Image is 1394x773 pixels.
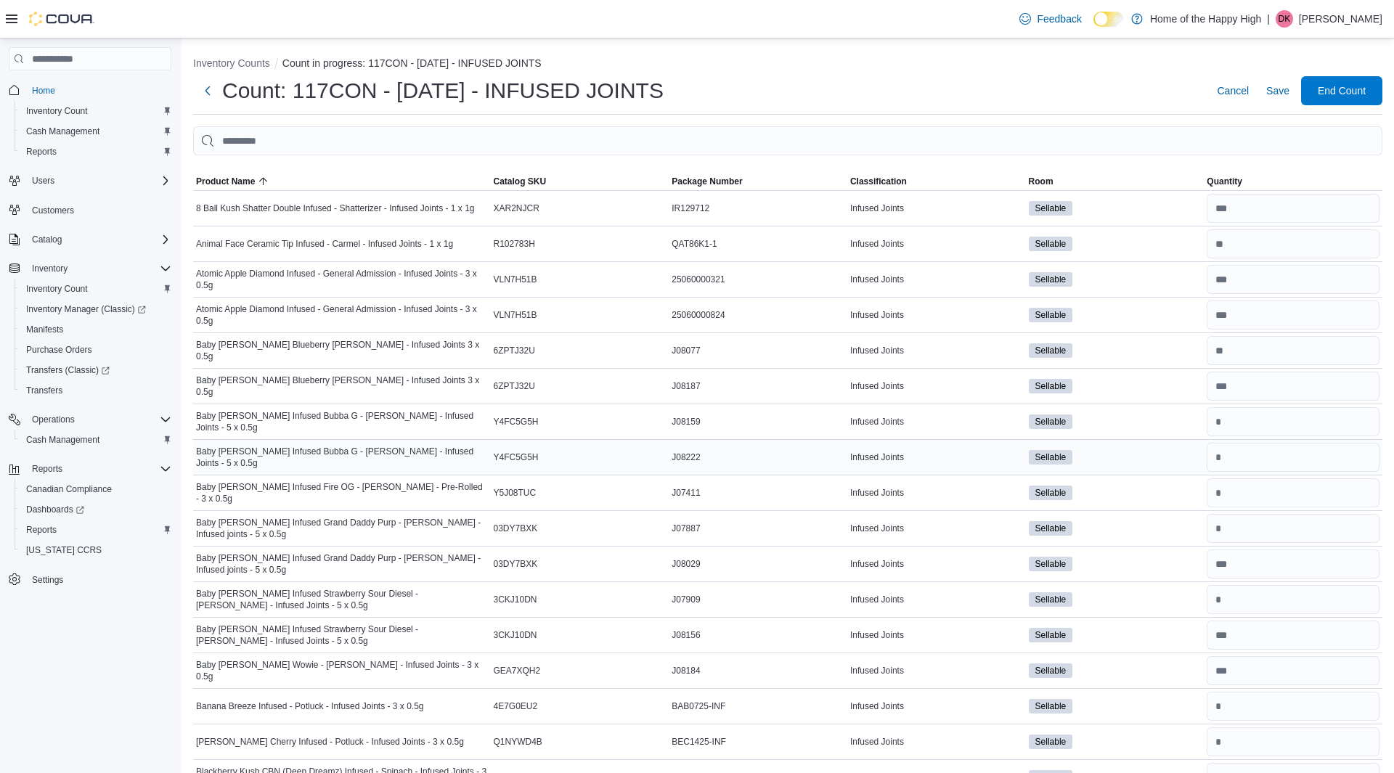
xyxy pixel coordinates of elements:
[15,360,177,380] a: Transfers (Classic)
[1029,521,1073,536] span: Sellable
[26,524,57,536] span: Reports
[1035,415,1067,428] span: Sellable
[3,229,177,250] button: Catalog
[1279,10,1291,28] span: DK
[669,626,847,644] div: J08156
[850,380,904,392] span: Infused Joints
[669,733,847,750] div: BEC1425-INF
[494,558,538,570] span: 03DY7BXK
[1029,557,1073,571] span: Sellable
[1211,76,1255,105] button: Cancel
[1029,486,1073,500] span: Sellable
[196,303,488,327] span: Atomic Apple Diamond Infused - General Admission - Infused Joints - 3 x 0.5g
[1029,379,1073,393] span: Sellable
[20,480,171,498] span: Canadian Compliance
[669,413,847,430] div: J08159
[20,102,171,120] span: Inventory Count
[26,303,146,315] span: Inventory Manager (Classic)
[15,279,177,299] button: Inventory Count
[26,364,110,376] span: Transfers (Classic)
[26,324,63,335] span: Manifests
[26,483,112,495] span: Canadian Compliance
[15,430,177,450] button: Cash Management
[1035,557,1067,570] span: Sellable
[669,662,847,679] div: J08184
[196,623,488,647] span: Baby [PERSON_NAME] Infused Strawberry Sour Diesel - [PERSON_NAME] - Infused Joints - 5 x 0.5g
[669,173,847,190] button: Package Number
[26,260,73,277] button: Inventory
[669,235,847,253] div: QAT86K1-1
[26,571,69,589] a: Settings
[20,480,118,498] a: Canadian Compliance
[1029,272,1073,287] span: Sellable
[1217,83,1249,98] span: Cancel
[494,594,537,605] span: 3CKJ10DN
[26,283,88,295] span: Inventory Count
[1276,10,1293,28] div: Daniel Khong
[850,487,904,499] span: Infused Joints
[1035,522,1067,535] span: Sellable
[20,321,171,338] span: Manifests
[26,504,84,515] span: Dashboards
[1029,592,1073,607] span: Sellable
[850,416,904,428] span: Infused Joints
[669,200,847,217] div: IR129712
[20,123,105,140] a: Cash Management
[26,146,57,158] span: Reports
[1029,699,1073,713] span: Sellable
[15,121,177,142] button: Cash Management
[193,76,222,105] button: Next
[15,499,177,520] a: Dashboards
[20,501,90,518] a: Dashboards
[850,594,904,605] span: Infused Joints
[15,299,177,319] a: Inventory Manager (Classic)
[32,85,55,97] span: Home
[669,698,847,715] div: BAB0725-INF
[494,176,547,187] span: Catalog SKU
[3,409,177,430] button: Operations
[1267,10,1270,28] p: |
[669,449,847,466] div: J08222
[1035,308,1067,322] span: Sellable
[1037,12,1081,26] span: Feedback
[26,544,102,556] span: [US_STATE] CCRS
[494,309,537,321] span: VLN7H51B
[196,176,255,187] span: Product Name
[1318,83,1366,98] span: End Count
[669,484,847,502] div: J07411
[1035,664,1067,677] span: Sellable
[26,231,68,248] button: Catalog
[494,523,538,534] span: 03DY7BXK
[3,79,177,100] button: Home
[32,205,74,216] span: Customers
[20,143,62,160] a: Reports
[1029,414,1073,429] span: Sellable
[26,570,171,589] span: Settings
[669,520,847,537] div: J07887
[20,521,62,539] a: Reports
[32,234,62,245] span: Catalog
[1035,593,1067,606] span: Sellable
[1204,173,1382,190] button: Quantity
[1035,700,1067,713] span: Sellable
[20,501,171,518] span: Dashboards
[26,126,99,137] span: Cash Management
[20,521,171,539] span: Reports
[20,341,171,359] span: Purchase Orders
[494,665,541,676] span: GEA7XQH2
[20,341,98,359] a: Purchase Orders
[196,481,488,504] span: Baby [PERSON_NAME] Infused Fire OG - [PERSON_NAME] - Pre-Rolled - 3 x 0.5g
[26,411,171,428] span: Operations
[850,176,907,187] span: Classification
[1029,308,1073,322] span: Sellable
[1260,76,1295,105] button: Save
[26,411,81,428] button: Operations
[20,541,171,559] span: Washington CCRS
[491,173,669,190] button: Catalog SKU
[196,588,488,611] span: Baby [PERSON_NAME] Infused Strawberry Sour Diesel - [PERSON_NAME] - Infused Joints - 5 x 0.5g
[1093,12,1124,27] input: Dark Mode
[20,123,171,140] span: Cash Management
[15,319,177,340] button: Manifests
[494,416,539,428] span: Y4FC5G5H
[282,57,542,69] button: Count in progress: 117CON - [DATE] - INFUSED JOINTS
